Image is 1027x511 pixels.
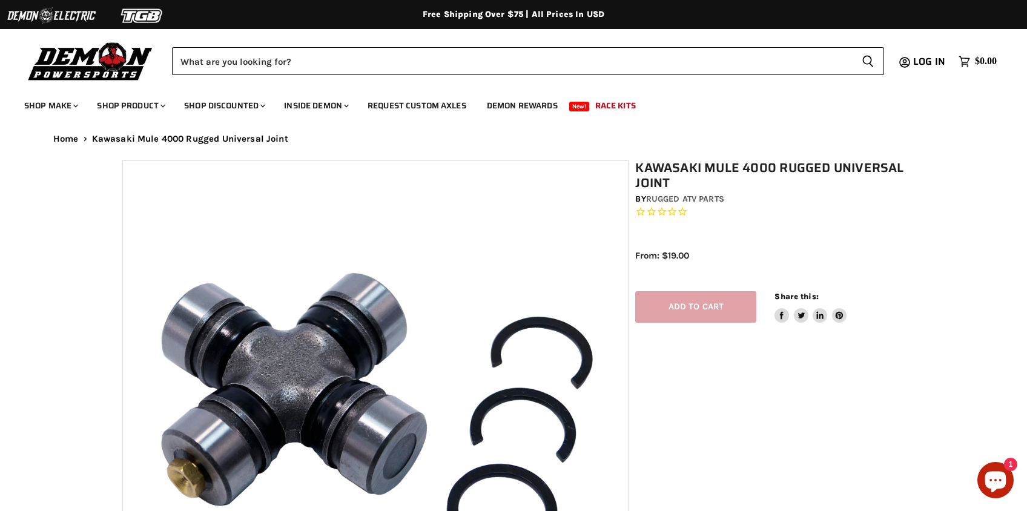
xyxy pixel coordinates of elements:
img: Demon Powersports [24,39,157,82]
inbox-online-store-chat: Shopify online store chat [974,462,1017,501]
nav: Breadcrumbs [29,134,998,144]
img: Demon Electric Logo 2 [6,4,97,27]
a: Request Custom Axles [358,93,475,118]
form: Product [172,47,884,75]
span: Rated 0.0 out of 5 stars 0 reviews [635,206,911,219]
span: Log in [913,54,945,69]
span: New! [569,102,590,111]
ul: Main menu [15,88,994,118]
span: Share this: [774,292,818,301]
h1: Kawasaki Mule 4000 Rugged Universal Joint [635,160,911,191]
a: Home [53,134,79,144]
img: TGB Logo 2 [97,4,188,27]
button: Search [852,47,884,75]
span: From: $19.00 [635,250,689,261]
a: Inside Demon [275,93,356,118]
a: Rugged ATV Parts [646,194,724,204]
aside: Share this: [774,291,847,323]
a: $0.00 [953,53,1003,70]
a: Shop Make [15,93,85,118]
a: Demon Rewards [478,93,567,118]
span: Kawasaki Mule 4000 Rugged Universal Joint [92,134,288,144]
span: $0.00 [975,56,997,67]
div: by [635,193,911,206]
div: Free Shipping Over $75 | All Prices In USD [29,9,998,20]
a: Shop Discounted [175,93,272,118]
a: Log in [908,56,953,67]
input: Search [172,47,852,75]
a: Race Kits [586,93,645,118]
a: Shop Product [88,93,173,118]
